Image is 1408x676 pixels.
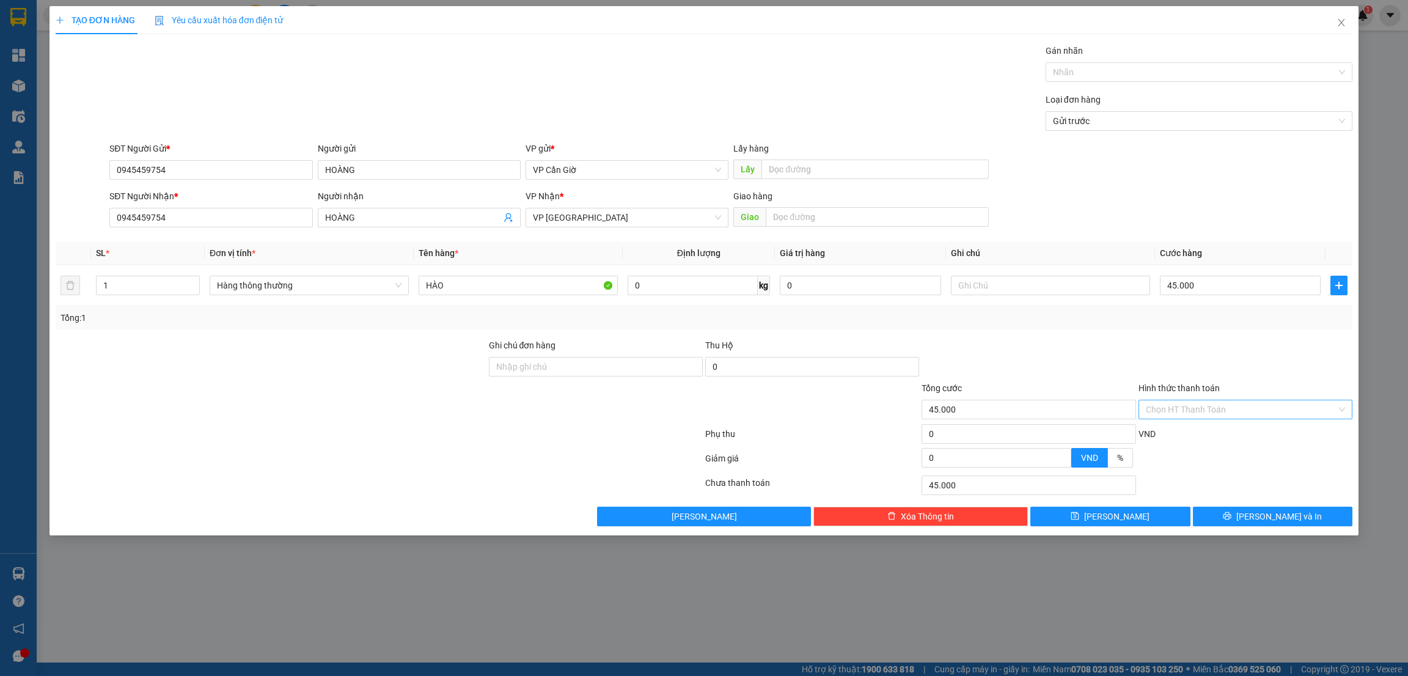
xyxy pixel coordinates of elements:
span: Định lượng [677,248,721,258]
span: Lấy hàng [733,144,769,153]
button: delete [61,276,80,295]
span: Tên hàng [419,248,458,258]
span: VP Sài Gòn [533,208,721,227]
span: [PERSON_NAME] và In [1236,510,1322,523]
span: VP Cần Giờ [533,161,721,179]
div: Giảm giá [704,452,920,473]
th: Ghi chú [946,241,1155,265]
span: delete [887,512,896,521]
label: Hình thức thanh toán [1138,383,1220,393]
label: Gán nhãn [1046,46,1083,56]
span: [PERSON_NAME] [1084,510,1149,523]
span: printer [1223,512,1231,521]
button: [PERSON_NAME] [597,507,811,526]
button: Close [1324,6,1358,40]
span: close [1336,18,1346,28]
span: user-add [504,213,513,222]
div: Chưa thanh toán [704,476,920,498]
div: SĐT Người Nhận [109,189,312,203]
label: Loại đơn hàng [1046,95,1101,105]
input: Dọc đường [766,207,988,227]
div: Phụ thu [704,427,920,449]
span: Hàng thông thường [217,276,402,295]
div: Tổng: 1 [61,311,543,325]
span: Gửi trước [1053,112,1346,130]
div: VP gửi [526,142,728,155]
span: Đơn vị tính [210,248,255,258]
span: [PERSON_NAME] [672,510,737,523]
span: VND [1138,429,1156,439]
button: plus [1330,276,1347,295]
span: VP Nhận [526,191,560,201]
button: save[PERSON_NAME] [1030,507,1190,526]
div: SĐT Người Gửi [109,142,312,155]
span: Cước hàng [1160,248,1202,258]
span: kg [758,276,770,295]
div: Người gửi [318,142,521,155]
span: Lấy [733,160,761,179]
input: 0 [780,276,941,295]
span: plus [1331,281,1347,290]
input: Dọc đường [761,160,988,179]
span: Thu Hộ [705,340,733,350]
span: TẠO ĐƠN HÀNG [56,15,135,25]
span: Yêu cầu xuất hóa đơn điện tử [155,15,284,25]
input: Ghi chú đơn hàng [489,357,703,377]
img: icon [155,16,164,26]
span: Xóa Thông tin [901,510,954,523]
button: printer[PERSON_NAME] và In [1193,507,1353,526]
span: Giá trị hàng [780,248,825,258]
span: % [1117,453,1123,463]
span: VND [1081,453,1098,463]
span: Tổng cước [922,383,962,393]
input: VD: Bàn, Ghế [419,276,618,295]
span: Giao hàng [733,191,772,201]
span: SL [96,248,106,258]
span: plus [56,16,64,24]
span: Giao [733,207,766,227]
span: save [1071,512,1079,521]
button: deleteXóa Thông tin [813,507,1027,526]
label: Ghi chú đơn hàng [489,340,556,350]
div: Người nhận [318,189,521,203]
input: Ghi Chú [951,276,1150,295]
